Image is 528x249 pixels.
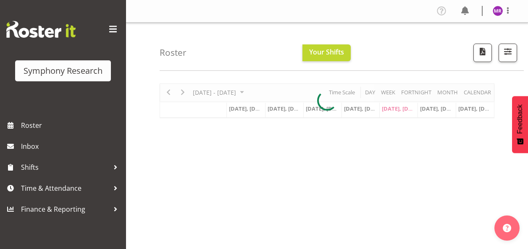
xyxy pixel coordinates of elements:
button: Feedback - Show survey [512,96,528,153]
div: Symphony Research [24,65,102,77]
button: Filter Shifts [499,44,517,62]
img: minu-rana11870.jpg [493,6,503,16]
img: Rosterit website logo [6,21,76,38]
span: Shifts [21,161,109,174]
span: Time & Attendance [21,182,109,195]
h4: Roster [160,48,187,57]
img: help-xxl-2.png [503,224,511,232]
span: Finance & Reporting [21,203,109,215]
span: Inbox [21,140,122,153]
span: Your Shifts [309,47,344,57]
span: Roster [21,119,122,132]
button: Your Shifts [302,44,351,61]
span: Feedback [516,104,524,134]
button: Download a PDF of the roster according to the set date range. [473,44,492,62]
